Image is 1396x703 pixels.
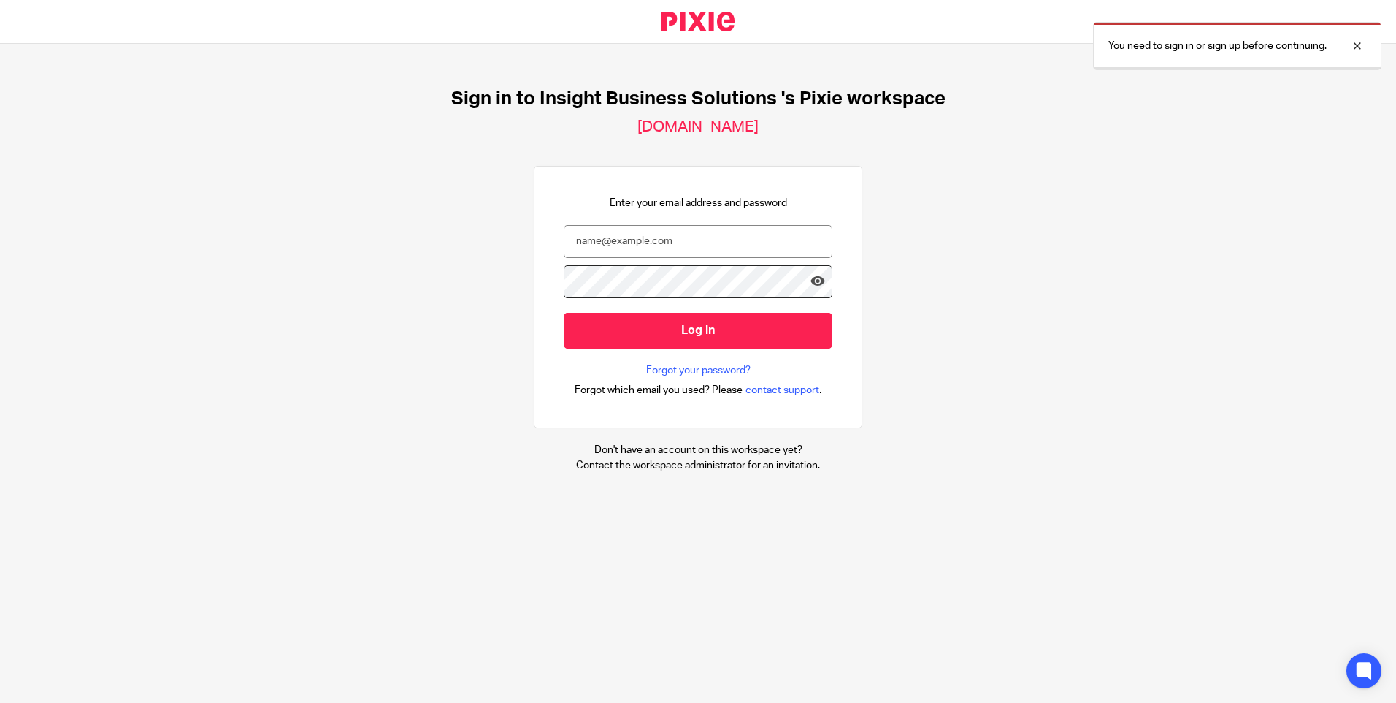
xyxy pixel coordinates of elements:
[610,196,787,210] p: Enter your email address and password
[564,225,832,258] input: name@example.com
[451,88,946,110] h1: Sign in to Insight Business Solutions 's Pixie workspace
[564,313,832,349] input: Log in
[576,443,820,457] p: Don't have an account on this workspace yet?
[575,381,822,398] div: .
[637,118,759,137] h2: [DOMAIN_NAME]
[745,383,819,398] span: contact support
[1108,39,1327,53] p: You need to sign in or sign up before continuing.
[575,383,743,398] span: Forgot which email you used? Please
[646,363,751,378] a: Forgot your password?
[576,458,820,473] p: Contact the workspace administrator for an invitation.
